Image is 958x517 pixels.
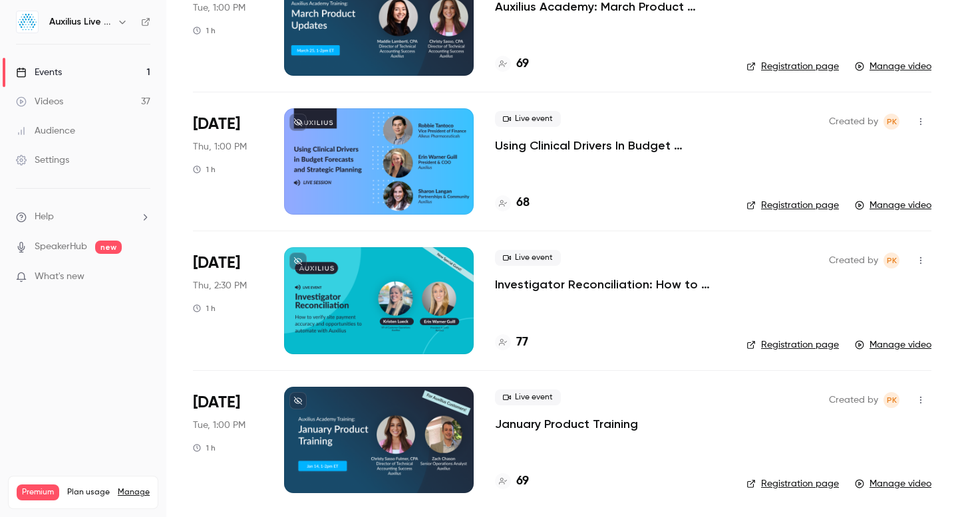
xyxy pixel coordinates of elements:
a: SpeakerHub [35,240,87,254]
span: Created by [829,392,878,408]
span: Live event [495,111,561,127]
h4: 68 [516,194,530,212]
span: Thu, 1:00 PM [193,140,247,154]
iframe: Noticeable Trigger [134,271,150,283]
div: Feb 27 Thu, 1:00 PM (America/New York) [193,108,263,215]
span: Peter Kinchley [883,392,899,408]
div: 1 h [193,164,216,175]
span: [DATE] [193,392,240,413]
h4: 69 [516,55,529,73]
a: Manage video [855,60,931,73]
a: Using Clinical Drivers In Budget Forecasts and Strategic Planning [495,138,725,154]
span: Tue, 1:00 PM [193,1,245,15]
span: Help [35,210,54,224]
span: Thu, 2:30 PM [193,279,247,292]
div: Jan 30 Thu, 2:30 PM (America/New York) [193,247,263,354]
a: 68 [495,194,530,212]
div: 1 h [193,303,216,314]
a: Manage video [855,477,931,490]
a: Registration page [746,199,839,212]
div: 1 h [193,443,216,453]
span: What's new [35,270,84,284]
div: Audience [16,124,75,138]
span: Live event [495,250,561,266]
li: help-dropdown-opener [16,210,150,224]
span: Created by [829,253,878,268]
a: 69 [495,55,529,73]
a: Registration page [746,338,839,352]
span: Plan usage [67,487,110,498]
span: Peter Kinchley [883,114,899,130]
span: Premium [17,484,59,500]
a: 77 [495,334,528,352]
h6: Auxilius Live Sessions [49,15,112,29]
img: Auxilius Live Sessions [17,11,38,33]
span: PK [887,392,897,408]
a: January Product Training [495,416,638,432]
div: 1 h [193,25,216,36]
a: Manage video [855,199,931,212]
span: PK [887,253,897,268]
span: Tue, 1:00 PM [193,419,245,432]
span: Live event [495,389,561,405]
a: Manage [118,487,150,498]
a: Investigator Reconciliation: How to verify site payment accuracy and opportunities to automate [495,276,725,292]
h4: 77 [516,334,528,352]
div: Jan 14 Tue, 1:00 PM (America/New York) [193,387,263,493]
a: Registration page [746,477,839,490]
span: PK [887,114,897,130]
a: Registration page [746,60,839,73]
a: 69 [495,472,529,490]
span: [DATE] [193,253,240,274]
a: Manage video [855,338,931,352]
div: Events [16,66,62,79]
h4: 69 [516,472,529,490]
span: Peter Kinchley [883,253,899,268]
span: Created by [829,114,878,130]
span: new [95,241,122,254]
div: Videos [16,95,63,108]
span: [DATE] [193,114,240,135]
div: Settings [16,154,69,167]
